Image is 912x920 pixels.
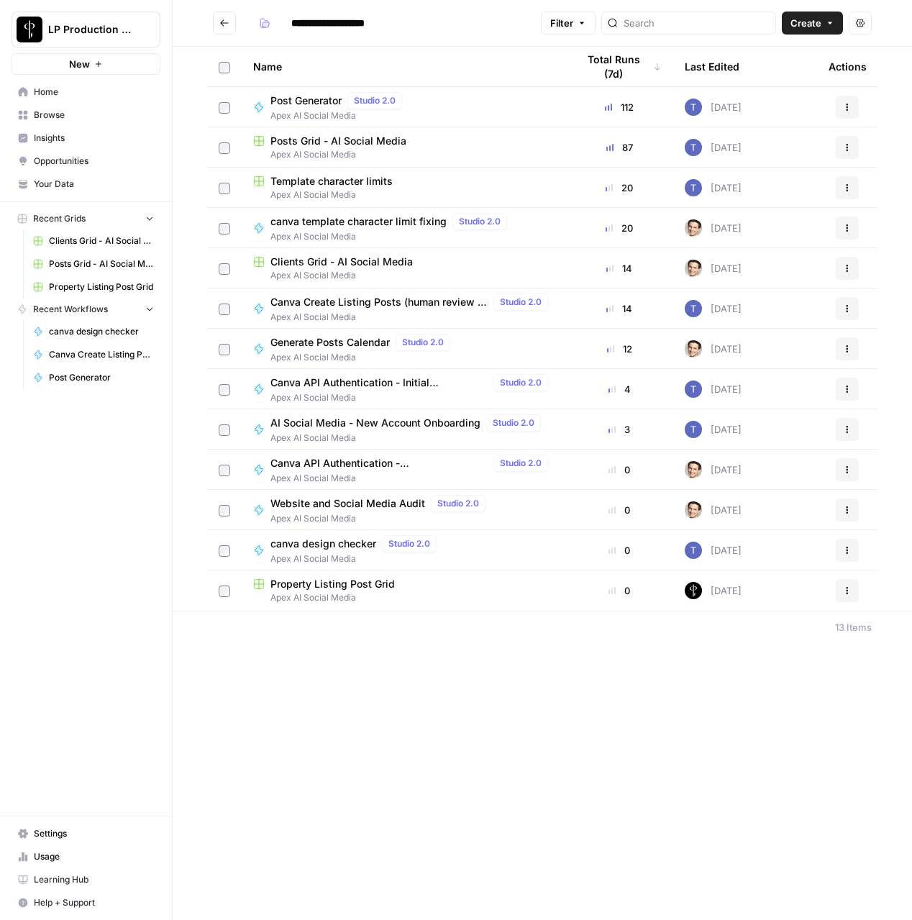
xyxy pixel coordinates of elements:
span: Apex AI Social Media [270,109,408,122]
a: Property Listing Post GridApex AI Social Media [253,577,554,604]
div: 13 Items [835,620,872,634]
div: 87 [577,140,662,155]
span: Studio 2.0 [500,457,542,470]
a: canva design checkerStudio 2.0Apex AI Social Media [253,535,554,565]
button: New [12,53,160,75]
a: Browse [12,104,160,127]
span: Studio 2.0 [437,497,479,510]
div: [DATE] [685,300,742,317]
span: Canva API Authentication - Initial authorization [270,375,488,390]
button: Filter [541,12,596,35]
span: Filter [550,16,573,30]
div: 3 [577,422,662,437]
div: Name [253,47,554,86]
a: Generate Posts CalendarStudio 2.0Apex AI Social Media [253,334,554,364]
span: Website and Social Media Audit [270,496,425,511]
span: Recent Workflows [33,303,108,316]
span: Browse [34,109,154,122]
span: Your Data [34,178,154,191]
button: Create [782,12,843,35]
span: Studio 2.0 [354,94,396,107]
img: zkmx57c8078xtaegktstmz0vv5lu [685,381,702,398]
a: Post GeneratorStudio 2.0Apex AI Social Media [253,92,554,122]
span: Post Generator [270,94,342,108]
div: Last Edited [685,47,739,86]
div: 14 [577,261,662,275]
button: Help + Support [12,891,160,914]
div: 0 [577,463,662,477]
a: Post Generator [27,366,160,389]
span: Create [790,16,821,30]
img: j7temtklz6amjwtjn5shyeuwpeb0 [685,340,702,357]
a: Template character limitsApex AI Social Media [253,174,554,201]
div: Actions [829,47,867,86]
a: Canva Create Listing Posts (human review to pick properties) [27,343,160,366]
div: [DATE] [685,421,742,438]
img: zkmx57c8078xtaegktstmz0vv5lu [685,99,702,116]
div: [DATE] [685,139,742,156]
span: Insights [34,132,154,145]
a: Insights [12,127,160,150]
span: Canva Create Listing Posts (human review to pick properties) [49,348,154,361]
div: [DATE] [685,219,742,237]
div: [DATE] [685,179,742,196]
a: Property Listing Post Grid [27,275,160,299]
span: Usage [34,850,154,863]
img: j7temtklz6amjwtjn5shyeuwpeb0 [685,260,702,277]
div: [DATE] [685,99,742,116]
div: 0 [577,543,662,557]
a: Home [12,81,160,104]
img: zkmx57c8078xtaegktstmz0vv5lu [685,300,702,317]
span: Apex AI Social Media [253,188,554,201]
span: Apex AI Social Media [253,148,554,161]
button: Recent Workflows [12,299,160,320]
span: LP Production Workloads [48,22,135,37]
span: New [69,57,90,71]
div: [DATE] [685,582,742,599]
a: Learning Hub [12,868,160,891]
div: [DATE] [685,501,742,519]
span: Opportunities [34,155,154,168]
span: Canva Create Listing Posts (human review to pick properties) [270,295,488,309]
a: Website and Social Media AuditStudio 2.0Apex AI Social Media [253,495,554,525]
img: zkmx57c8078xtaegktstmz0vv5lu [685,542,702,559]
img: j7temtklz6amjwtjn5shyeuwpeb0 [685,461,702,478]
span: Apex AI Social Media [270,552,442,565]
span: Apex AI Social Media [270,512,491,525]
img: j7temtklz6amjwtjn5shyeuwpeb0 [685,501,702,519]
button: Recent Grids [12,208,160,229]
a: Settings [12,822,160,845]
button: Go back [213,12,236,35]
span: Help + Support [34,896,154,909]
img: zkmx57c8078xtaegktstmz0vv5lu [685,139,702,156]
span: Recent Grids [33,212,86,225]
div: [DATE] [685,340,742,357]
span: Settings [34,827,154,840]
span: Canva API Authentication - [GEOGRAPHIC_DATA] refresh [270,456,488,470]
a: Opportunities [12,150,160,173]
a: Usage [12,845,160,868]
span: Property Listing Post Grid [49,281,154,293]
span: Clients Grid - AI Social Media [49,234,154,247]
div: [DATE] [685,381,742,398]
span: Apex AI Social Media [270,230,513,243]
span: Apex AI Social Media [270,391,554,404]
a: Canva API Authentication - Initial authorizationStudio 2.0Apex AI Social Media [253,374,554,404]
span: Home [34,86,154,99]
span: Post Generator [49,371,154,384]
span: Posts Grid - AI Social Media [49,258,154,270]
a: Canva Create Listing Posts (human review to pick properties)Studio 2.0Apex AI Social Media [253,293,554,324]
a: Posts Grid - AI Social MediaApex AI Social Media [253,134,554,161]
a: Your Data [12,173,160,196]
div: [DATE] [685,260,742,277]
img: LP Production Workloads Logo [17,17,42,42]
a: Canva API Authentication - [GEOGRAPHIC_DATA] refreshStudio 2.0Apex AI Social Media [253,455,554,485]
span: Studio 2.0 [493,416,534,429]
span: Apex AI Social Media [270,351,456,364]
img: j7temtklz6amjwtjn5shyeuwpeb0 [685,219,702,237]
span: Generate Posts Calendar [270,335,390,350]
div: 0 [577,503,662,517]
a: Clients Grid - AI Social MediaApex AI Social Media [253,255,554,282]
span: Studio 2.0 [459,215,501,228]
span: Template character limits [270,174,393,188]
